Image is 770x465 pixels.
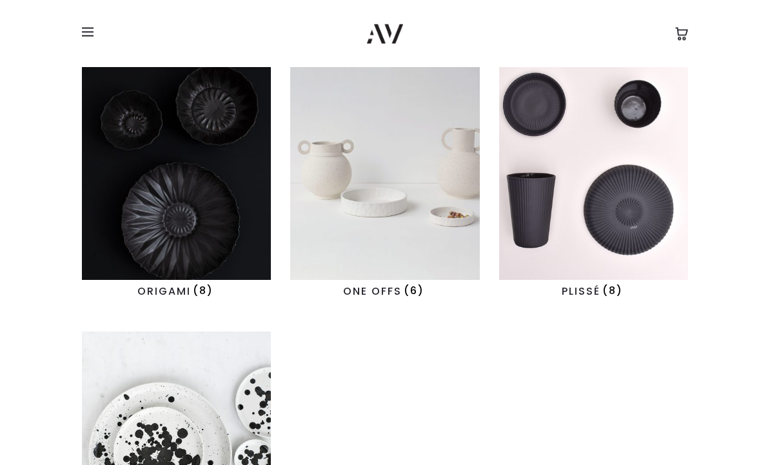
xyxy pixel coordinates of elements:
[290,55,479,281] img: ONE OFFS
[499,55,688,303] a: Visit product category PLISSÉ
[82,55,271,303] a: Visit product category ORIGAMI
[290,55,479,303] a: Visit product category ONE OFFS
[499,55,688,281] img: PLISSÉ
[82,55,271,281] img: ORIGAMI
[191,282,215,301] mark: (8)
[499,281,688,303] h2: PLISSÉ
[600,282,625,301] mark: (8)
[82,281,271,303] h2: ORIGAMI
[402,282,426,301] mark: (6)
[290,281,479,303] h2: ONE OFFS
